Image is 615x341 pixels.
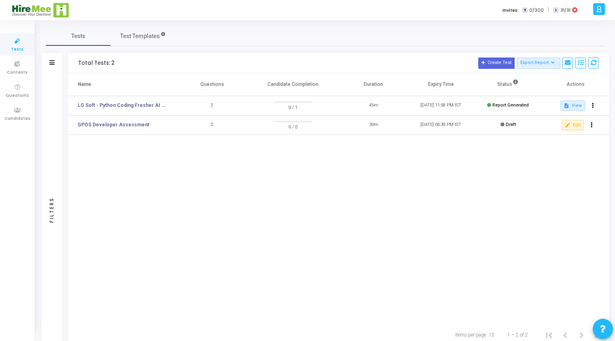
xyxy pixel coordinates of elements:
td: [DATE] 06:39 PM IST [407,115,475,135]
span: 31/31 [560,7,570,14]
div: Filters [48,165,55,254]
button: Create Test [478,58,515,69]
mat-icon: edit [565,122,570,128]
th: Actions [542,73,609,96]
span: Test Templates [120,32,160,40]
th: Questions [178,73,246,96]
button: Edit [562,120,584,130]
span: T [522,7,527,13]
span: Candidates [4,115,30,122]
a: LG Soft - Python Coding Fresher AI and ML [78,102,166,109]
button: View [560,100,585,111]
div: Items per page: [455,331,487,339]
th: Duration [340,73,407,96]
th: Candidate Completion [246,73,340,96]
img: logo [11,2,70,18]
span: 0 / 0 [274,122,313,130]
td: 2 [178,96,246,115]
div: 15 [489,331,494,339]
td: [DATE] 11:58 PM IST [407,96,475,115]
th: Expiry Time [407,73,475,96]
td: 45m [340,96,407,115]
span: Tests [71,32,85,40]
span: 0/300 [529,7,544,14]
mat-icon: description [564,103,569,109]
button: Export Report [517,58,560,69]
span: Tests [11,46,23,53]
span: Report Generated [492,102,529,108]
span: Draft [506,122,516,127]
th: Status [475,73,542,96]
span: Contests [7,69,28,76]
label: Invites: [503,7,519,14]
td: 30m [340,115,407,135]
span: I [553,7,558,13]
a: GPOS Developer Assessment [78,121,149,128]
td: 2 [178,115,246,135]
span: Questions [6,92,29,99]
div: Total Tests: 2 [78,60,115,66]
span: | [548,6,549,14]
div: 1 – 2 of 2 [507,331,528,339]
th: Name [68,73,178,96]
span: 0 / 1 [274,103,313,111]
